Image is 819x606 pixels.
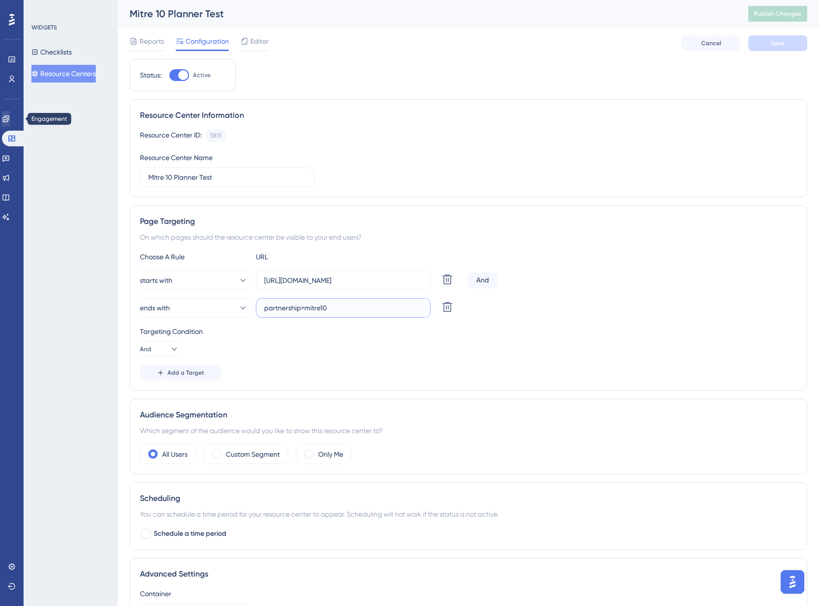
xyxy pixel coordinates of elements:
[140,508,797,520] div: You can schedule a time period for your resource center to appear. Scheduling will not work if th...
[140,275,172,286] span: starts with
[140,110,797,121] div: Resource Center Information
[256,251,364,263] div: URL
[140,425,797,437] div: Which segment of the audience would you like to show this resource center to?
[748,6,807,22] button: Publish Changes
[31,65,96,83] button: Resource Centers
[140,302,170,314] span: ends with
[140,568,797,580] div: Advanced Settings
[318,448,343,460] label: Only Me
[771,39,785,47] span: Save
[140,271,248,290] button: starts with
[140,69,162,81] div: Status:
[193,71,211,79] span: Active
[130,7,724,21] div: Mitre 10 Planner Test
[140,298,248,318] button: ends with
[226,448,280,460] label: Custom Segment
[154,528,226,540] span: Schedule a time period
[250,35,269,47] span: Editor
[140,341,179,357] button: And
[148,172,306,183] input: Type your Resource Center name
[468,273,497,288] div: And
[140,251,248,263] div: Choose A Rule
[140,326,797,337] div: Targeting Condition
[701,39,721,47] span: Cancel
[31,24,57,31] div: WIDGETS
[754,10,801,18] span: Publish Changes
[167,369,204,377] span: Add a Target
[162,448,188,460] label: All Users
[748,35,807,51] button: Save
[140,409,797,421] div: Audience Segmentation
[682,35,740,51] button: Cancel
[31,43,72,61] button: Checklists
[140,365,221,381] button: Add a Target
[140,231,797,243] div: On which pages should the resource center be visible to your end users?
[140,216,797,227] div: Page Targeting
[140,493,797,504] div: Scheduling
[264,275,422,286] input: yourwebsite.com/path
[210,132,221,139] div: 5815
[140,129,202,142] div: Resource Center ID:
[778,567,807,597] iframe: UserGuiding AI Assistant Launcher
[140,588,797,600] div: Container
[139,35,164,47] span: Reports
[186,35,229,47] span: Configuration
[140,152,213,164] div: Resource Center Name
[264,303,422,313] input: yourwebsite.com/path
[140,345,151,353] span: And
